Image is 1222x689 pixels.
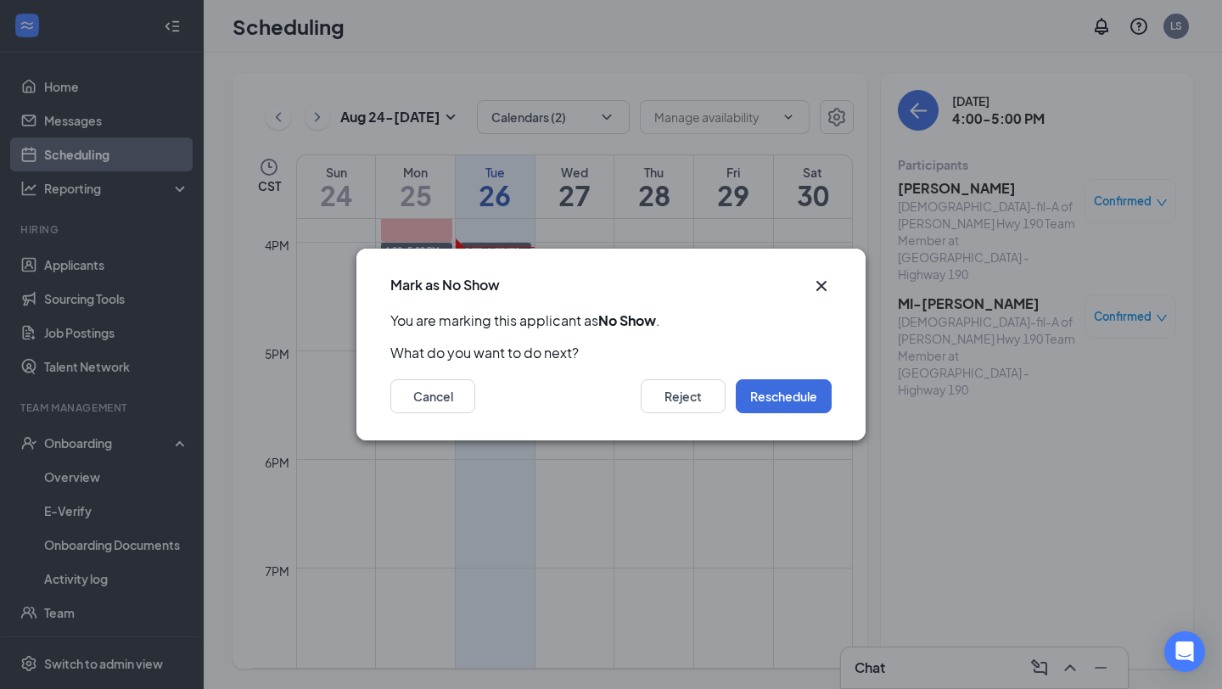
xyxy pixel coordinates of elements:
button: Reschedule [736,379,832,413]
p: What do you want to do next? [390,344,832,362]
h3: Mark as No Show [390,276,500,294]
svg: Cross [811,276,832,296]
b: No Show [598,311,656,329]
button: Reject [641,379,726,413]
button: Close [811,276,832,296]
p: You are marking this applicant as . [390,311,832,330]
div: Open Intercom Messenger [1164,631,1205,672]
button: Cancel [390,379,475,413]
